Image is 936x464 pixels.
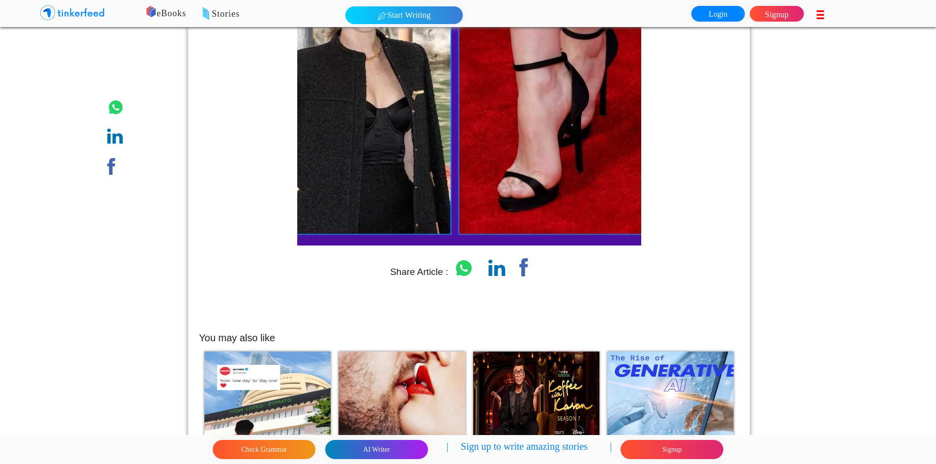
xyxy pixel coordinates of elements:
[621,440,723,459] button: Signup
[199,258,739,282] p: Share Article :
[473,352,599,455] img: 2931.png
[213,440,315,459] button: Check Grammar
[607,352,734,455] img: 3052.png
[454,258,474,278] img: whatsapp.png
[339,352,465,455] img: 2914.png
[204,352,331,455] img: 2939.png
[325,440,428,459] button: AI Writer
[133,7,544,21] p: eBooks
[171,7,583,21] p: Stories
[447,439,612,460] p: | Sign up to write amazing stories |
[199,332,739,344] h5: You may also like
[691,6,745,22] a: Login
[345,6,463,24] button: Start Writing
[750,6,804,22] a: Signup
[107,99,124,116] img: whatsapp.png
